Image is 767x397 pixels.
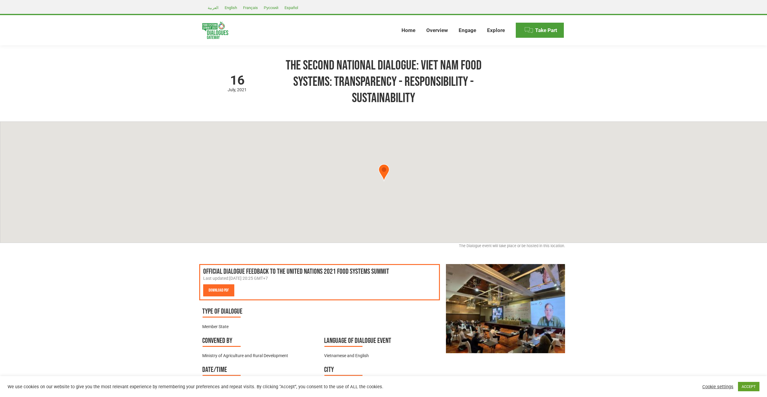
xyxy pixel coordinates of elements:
span: Overview [426,27,448,34]
h1: The Second National Dialogue: Viet Nam Food Systems: Transparency - Responsibility - Sustainability [278,57,489,106]
div: Member State [202,324,318,330]
span: Home [401,27,415,34]
a: English [222,4,240,11]
h3: Language of Dialogue Event [324,336,440,347]
h3: City [324,365,440,376]
span: English [225,5,237,10]
div: The Dialogue event will take place or be hosted in this location. [202,243,565,252]
span: 2021 [237,87,247,92]
span: Русский [264,5,278,10]
span: Français [243,5,258,10]
span: Take Part [535,27,557,34]
a: Русский [261,4,281,11]
a: Español [281,4,301,11]
a: Cookie settings [702,384,733,389]
div: Ministry of Agriculture and Rural Development [202,353,318,359]
h3: Date/time [202,365,318,376]
span: العربية [208,5,219,10]
span: Explore [487,27,505,34]
span: Engage [459,27,476,34]
img: Menu icon [524,26,533,35]
a: Français [240,4,261,11]
h3: Convened by [202,336,318,347]
h3: Official Dialogue Feedback to the United Nations 2021 Food Systems Summit [203,268,436,275]
span: Español [284,5,298,10]
div: Last updated: [203,275,436,281]
time: [DATE] 20:25 GMT+7 [229,276,268,281]
a: Download PDF [203,284,234,296]
span: 16 [202,74,272,87]
span: July [228,87,237,92]
a: العربية [205,4,222,11]
a: ACCEPT [738,382,759,391]
h3: Type of Dialogue [202,306,318,318]
div: We use cookies on our website to give you the most relevant experience by remembering your prefer... [8,384,534,389]
img: Food Systems Summit Dialogues [202,22,228,39]
div: Vietnamese and English [324,353,440,359]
